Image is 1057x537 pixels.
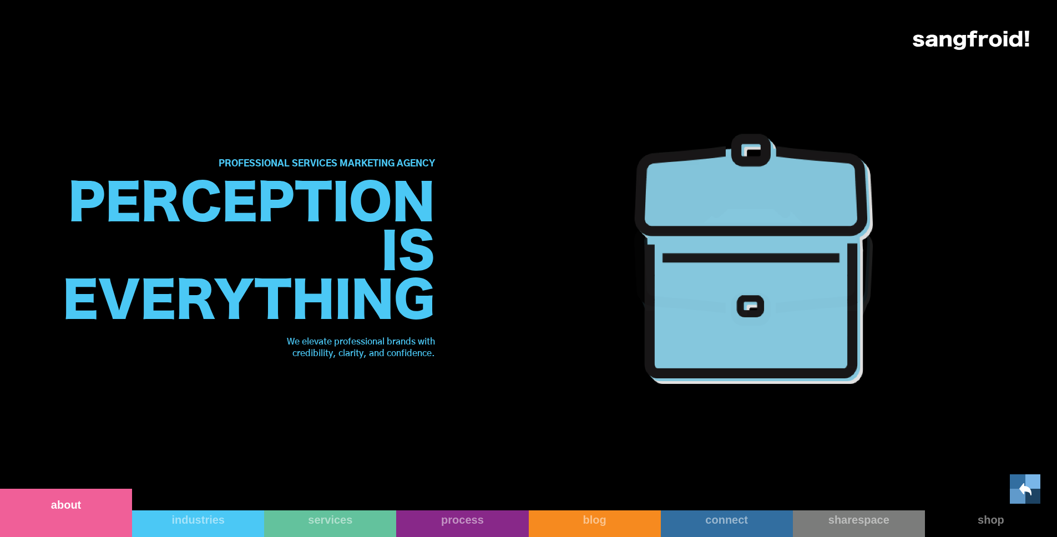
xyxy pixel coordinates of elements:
img: tab_keywords_by_traffic_grey.svg [110,64,119,73]
img: logo_orange.svg [18,18,27,27]
a: blog [529,510,661,537]
a: services [264,510,396,537]
a: shop [925,510,1057,537]
img: tab_domain_overview_orange.svg [30,64,39,73]
div: sharespace [793,513,925,526]
a: industries [132,510,264,537]
a: sharespace [793,510,925,537]
a: process [396,510,528,537]
div: process [396,513,528,526]
div: connect [661,513,793,526]
img: logo [913,31,1029,50]
div: blog [529,513,661,526]
a: privacy policy [431,210,464,216]
div: industries [132,513,264,526]
div: shop [925,513,1057,526]
div: Domain Overview [42,65,99,73]
div: v 4.0.25 [31,18,54,27]
div: services [264,513,396,526]
img: website_grey.svg [18,29,27,38]
div: Domain: [DOMAIN_NAME] [29,29,122,38]
a: connect [661,510,793,537]
div: Keywords by Traffic [123,65,187,73]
